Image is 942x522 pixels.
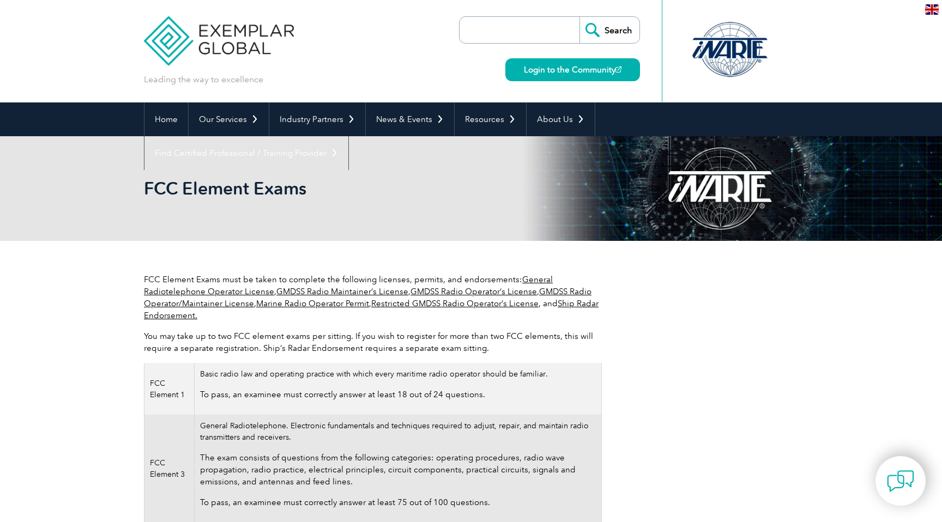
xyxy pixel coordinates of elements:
a: Marine Radio Operator Permit [256,299,369,308]
a: Our Services [189,102,269,136]
p: To pass, an examinee must correctly answer at least 18 out of 24 questions. [200,389,596,400]
a: Industry Partners [269,102,365,136]
h2: FCC Element Exams [144,180,602,197]
a: Restricted GMDSS Radio Operator’s License [371,299,539,308]
a: News & Events [366,102,454,136]
p: To pass, an examinee must correctly answer at least 75 out of 100 questions. [200,496,596,508]
a: Home [144,102,188,136]
img: open_square.png [615,66,621,72]
td: Basic radio law and operating practice with which every maritime radio operator should be familiar. [194,363,601,415]
a: Login to the Community [505,58,640,81]
a: GMDSS Radio Operator’s License [410,287,537,296]
img: contact-chat.png [887,468,914,495]
td: FCC Element 1 [144,363,195,415]
p: The exam consists of questions from the following categories: operating procedures, radio wave pr... [200,452,596,488]
img: en [925,4,939,15]
a: About Us [527,102,595,136]
p: FCC Element Exams must be taken to complete the following licenses, permits, and endorsements: , ... [144,274,602,321]
input: Search [579,17,639,43]
p: Leading the way to excellence [144,74,263,86]
a: Find Certified Professional / Training Provider [144,136,348,170]
p: You may take up to two FCC element exams per sitting. If you wish to register for more than two F... [144,330,602,354]
a: Resources [455,102,526,136]
a: GMDSS Radio Maintainer’s License [276,287,408,296]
